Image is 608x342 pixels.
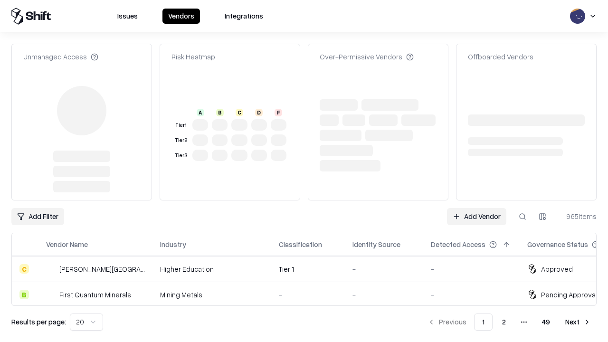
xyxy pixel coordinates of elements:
[431,290,512,300] div: -
[474,313,493,331] button: 1
[19,264,29,274] div: C
[279,290,337,300] div: -
[19,290,29,299] div: B
[431,264,512,274] div: -
[219,9,269,24] button: Integrations
[560,313,597,331] button: Next
[46,239,88,249] div: Vendor Name
[173,152,189,160] div: Tier 3
[279,264,337,274] div: Tier 1
[559,211,597,221] div: 965 items
[11,208,64,225] button: Add Filter
[468,52,533,62] div: Offboarded Vendors
[112,9,143,24] button: Issues
[160,239,186,249] div: Industry
[431,239,485,249] div: Detected Access
[447,208,506,225] a: Add Vendor
[23,52,98,62] div: Unmanaged Access
[541,264,573,274] div: Approved
[162,9,200,24] button: Vendors
[352,264,416,274] div: -
[275,109,282,116] div: F
[279,239,322,249] div: Classification
[160,290,264,300] div: Mining Metals
[320,52,414,62] div: Over-Permissive Vendors
[255,109,263,116] div: D
[59,290,131,300] div: First Quantum Minerals
[173,121,189,129] div: Tier 1
[494,313,513,331] button: 2
[422,313,597,331] nav: pagination
[352,239,400,249] div: Identity Source
[216,109,224,116] div: B
[197,109,204,116] div: A
[171,52,215,62] div: Risk Heatmap
[46,264,56,274] img: Reichman University
[527,239,588,249] div: Governance Status
[11,317,66,327] p: Results per page:
[236,109,243,116] div: C
[541,290,597,300] div: Pending Approval
[46,290,56,299] img: First Quantum Minerals
[534,313,558,331] button: 49
[59,264,145,274] div: [PERSON_NAME][GEOGRAPHIC_DATA]
[352,290,416,300] div: -
[173,136,189,144] div: Tier 2
[160,264,264,274] div: Higher Education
